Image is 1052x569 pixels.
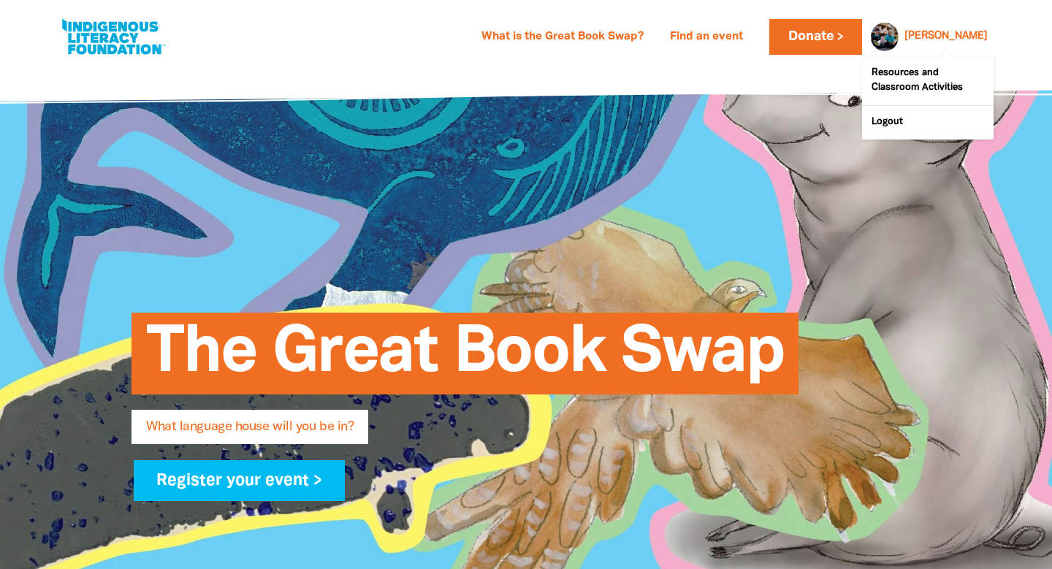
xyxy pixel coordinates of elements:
[146,324,784,394] span: The Great Book Swap
[769,19,861,55] a: Donate
[862,57,994,105] a: Resources and Classroom Activities
[134,460,345,501] a: Register your event >
[473,26,652,49] a: What is the Great Book Swap?
[661,26,752,49] a: Find an event
[862,106,994,140] a: Logout
[146,421,354,444] span: What language house will you be in?
[904,31,988,42] a: [PERSON_NAME]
